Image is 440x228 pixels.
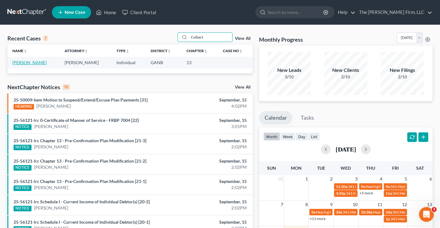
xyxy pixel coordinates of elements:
a: +5 more [359,191,373,195]
div: September, 15 [173,199,247,205]
h2: [DATE] [336,146,356,152]
div: NOTICE [14,185,31,191]
span: 5 [404,175,408,183]
span: Thu [366,165,375,171]
span: 8 [305,201,308,208]
span: 31 [278,175,284,183]
span: 341 Meeting for [PERSON_NAME] [348,184,404,189]
span: New Case [65,10,85,15]
span: Fri [392,165,399,171]
td: Individual [111,57,146,68]
div: 3:01PM [173,123,247,130]
a: +11 more [310,216,325,221]
div: 1 [43,35,48,41]
div: 2:02PM [173,164,247,170]
a: 25-56121-lrc Schedule I - Current Income of Individual Debtor(s) [20-2] [14,199,150,204]
span: Sun [267,165,276,171]
span: 4 [379,175,383,183]
a: [PERSON_NAME] [34,123,68,130]
div: 3/10 [268,74,311,80]
a: [PERSON_NAME] [34,205,68,211]
div: 10 [63,84,70,90]
div: September, 15 [173,117,247,123]
span: 7 [280,201,284,208]
a: 25-56121-lrc Chapter 13 - Pre-Confirmation Plan Modification [21-1] [14,179,146,184]
span: Wed [341,165,351,171]
span: 11:30a [336,184,347,189]
span: 10a [386,210,392,214]
a: Client Portal [119,7,159,18]
div: NextChapter Notices [7,83,70,91]
i: unfold_more [167,49,171,53]
td: 13 [182,57,218,68]
div: Recent Cases [7,35,48,42]
button: week [280,132,295,141]
span: 3:20p [336,191,346,196]
a: Typeunfold_more [116,48,129,53]
a: 25-50009-bem Motion to Suspend/Extend/Excuse Plan Payments [31] [14,97,148,102]
a: Nameunfold_more [12,48,27,53]
div: 2:02PM [173,205,247,211]
div: 2:02PM [173,144,247,150]
span: 9a [311,210,315,214]
button: list [308,132,320,141]
a: Case Nounfold_more [223,48,243,53]
div: NOTICE [14,145,31,150]
span: 12 [401,201,408,208]
span: 2 [329,175,333,183]
a: 25-56121-lrc Chapter 13 - Pre-Confirmation Plan Modification [21-3] [14,138,146,143]
div: 4:02PM [173,103,247,109]
i: unfold_more [204,49,207,53]
span: Tue [317,165,325,171]
span: Sat [416,165,424,171]
span: 1p [386,217,390,221]
div: September, 15 [173,97,247,103]
a: 25-56121-lrc 0-Certificate of Manner of Service - FRBP 7004 [22] [14,118,139,123]
div: NOTICE [14,124,31,130]
button: day [295,132,308,141]
a: View All [235,85,250,89]
div: New Leads [268,67,311,74]
div: HEARING [14,104,34,110]
span: 341 Meeting for [PERSON_NAME] [346,191,402,196]
a: 25-56121-lrc Chapter 13 - Pre-Confirmation Plan Modification [21-2] [14,158,146,164]
input: Search by name... [189,33,232,42]
a: [PERSON_NAME] [12,60,47,65]
span: 10:30a [361,210,372,214]
span: 11 [377,201,383,208]
span: 6 [429,175,433,183]
span: 10a [336,210,342,214]
div: September, 15 [173,158,247,164]
div: New Filings [381,67,424,74]
a: Tasks [295,111,320,125]
span: 13 [426,201,433,208]
span: Hearing for [PERSON_NAME] [316,210,364,214]
a: Home [93,7,119,18]
a: Chapterunfold_more [186,48,207,53]
span: 341 Meeting for [PERSON_NAME] [343,210,398,214]
input: Search by name... [268,6,324,18]
a: 25-56121-lrc Schedule I - Current Income of Individual Debtor(s) [20-1] [14,219,150,225]
div: NOTICE [14,165,31,171]
td: GANB [146,57,182,68]
i: unfold_more [84,49,88,53]
i: unfold_more [23,49,27,53]
h3: Monthly Progress [259,36,303,43]
a: [PERSON_NAME] [34,184,68,191]
span: 3 [354,175,358,183]
div: September, 15 [173,178,247,184]
button: month [263,132,280,141]
a: [PERSON_NAME] [34,144,68,150]
span: 11a [386,191,392,196]
span: Hearing for [373,210,392,214]
span: Mon [291,165,302,171]
i: unfold_more [239,49,243,53]
div: September, 15 [173,219,247,225]
a: Districtunfold_more [151,48,171,53]
a: View All [235,36,250,41]
div: 2/10 [381,74,424,80]
span: 9a [386,184,390,189]
div: New Clients [324,67,367,74]
a: Calendar [259,111,292,125]
div: 2/10 [324,74,367,80]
